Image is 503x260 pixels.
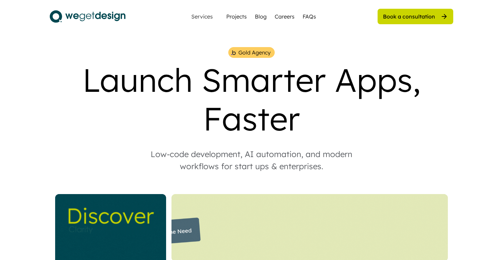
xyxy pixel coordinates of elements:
[137,148,366,172] div: Low-code development, AI automation, and modern workflows for start ups & enterprises.
[255,12,267,21] a: Blog
[238,48,271,57] div: Gold Agency
[303,12,316,21] a: FAQs
[50,61,453,138] div: Launch Smarter Apps, Faster
[231,49,236,56] img: bubble%201.png
[275,12,295,21] a: Careers
[50,8,125,25] img: logo.svg
[226,12,247,21] a: Projects
[383,13,435,20] div: Book a consultation
[189,14,216,19] div: Services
